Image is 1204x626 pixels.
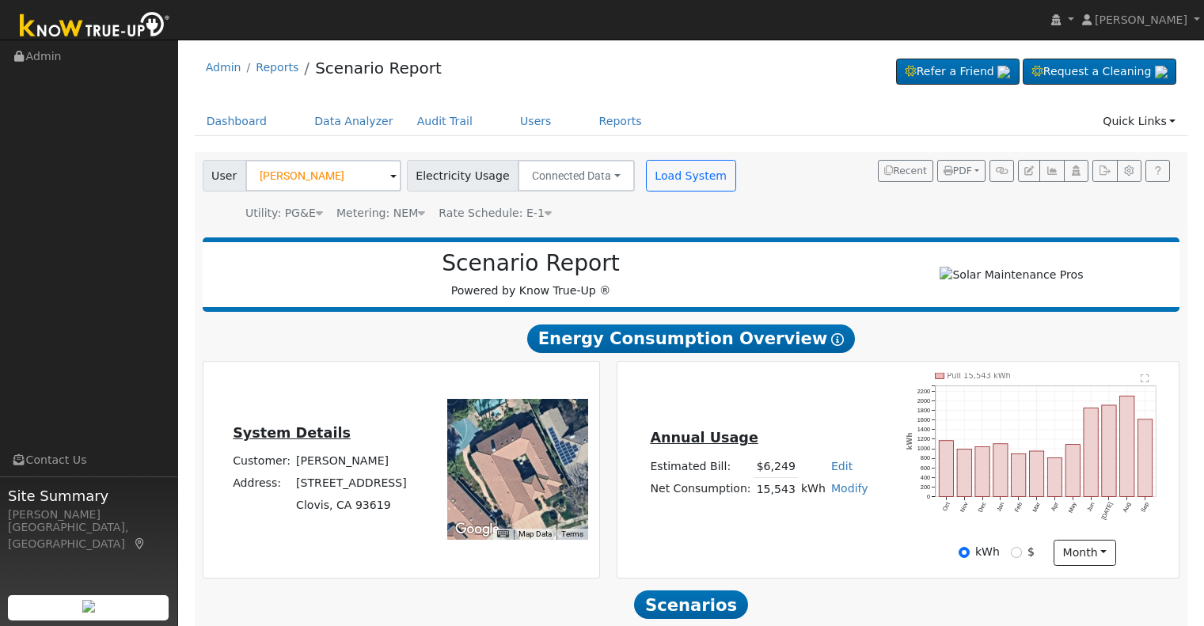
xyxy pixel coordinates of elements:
[977,501,988,514] text: Dec
[917,445,930,452] text: 1000
[1054,540,1116,567] button: month
[993,444,1008,497] rect: onclick=""
[497,529,508,540] button: Keyboard shortcuts
[1030,451,1044,497] rect: onclick=""
[941,501,951,512] text: Oct
[1048,458,1062,497] rect: onclick=""
[561,529,583,538] a: Terms (opens in new tab)
[906,433,914,450] text: kWh
[798,478,828,501] td: kWh
[203,160,246,192] span: User
[648,478,754,501] td: Net Consumption:
[8,485,169,506] span: Site Summary
[294,495,410,517] td: Clovis, CA 93619
[518,529,552,540] button: Map Data
[256,61,298,74] a: Reports
[1084,408,1098,497] rect: onclick=""
[1155,66,1168,78] img: retrieve
[1117,160,1141,182] button: Settings
[1067,501,1078,514] text: May
[1140,501,1151,514] text: Sep
[587,107,654,136] a: Reports
[940,267,1083,283] img: Solar Maintenance Pros
[206,61,241,74] a: Admin
[997,66,1010,78] img: retrieve
[754,478,798,501] td: 15,543
[1018,160,1040,182] button: Edit User
[12,9,178,44] img: Know True-Up
[896,59,1020,85] a: Refer a Friend
[233,425,351,441] u: System Details
[975,544,1000,560] label: kWh
[1050,501,1060,513] text: Apr
[831,460,853,472] a: Edit
[439,207,552,219] span: Alias: HE1
[989,160,1014,182] button: Generate Report Link
[917,416,930,423] text: 1600
[917,435,930,442] text: 1200
[878,160,933,182] button: Recent
[917,407,930,414] text: 1800
[8,519,169,552] div: [GEOGRAPHIC_DATA], [GEOGRAPHIC_DATA]
[1091,107,1187,136] a: Quick Links
[8,506,169,523] div: [PERSON_NAME]
[948,371,1012,380] text: Pull 15,543 kWh
[1120,396,1134,496] rect: onclick=""
[1138,419,1153,497] rect: onclick=""
[975,447,989,497] rect: onclick=""
[1145,160,1170,182] a: Help Link
[959,501,970,514] text: Nov
[294,450,410,472] td: [PERSON_NAME]
[230,472,294,495] td: Address:
[407,160,518,192] span: Electricity Usage
[245,160,401,192] input: Select a User
[917,397,930,404] text: 2000
[1031,501,1043,514] text: Mar
[211,250,852,299] div: Powered by Know True-Up ®
[218,250,843,277] h2: Scenario Report
[957,450,971,497] rect: onclick=""
[1100,501,1115,521] text: [DATE]
[754,455,798,478] td: $6,249
[917,426,930,433] text: 1400
[1095,13,1187,26] span: [PERSON_NAME]
[1012,453,1026,496] rect: onclick=""
[82,600,95,613] img: retrieve
[451,519,503,540] img: Google
[648,455,754,478] td: Estimated Bill:
[405,107,484,136] a: Audit Trail
[927,493,930,500] text: 0
[1064,160,1088,182] button: Login As
[921,455,930,462] text: 800
[1086,501,1096,513] text: Jun
[527,324,855,353] span: Energy Consumption Overview
[1122,501,1133,514] text: Aug
[939,441,953,497] rect: onclick=""
[921,465,930,472] text: 600
[195,107,279,136] a: Dashboard
[937,160,986,182] button: PDF
[133,537,147,550] a: Map
[315,59,442,78] a: Scenario Report
[336,205,425,222] div: Metering: NEM
[921,484,930,491] text: 200
[1013,501,1024,513] text: Feb
[1023,59,1176,85] a: Request a Cleaning
[294,472,410,495] td: [STREET_ADDRESS]
[518,160,635,192] button: Connected Data
[995,501,1005,513] text: Jan
[634,590,747,619] span: Scenarios
[831,333,844,346] i: Show Help
[1092,160,1117,182] button: Export Interval Data
[650,430,758,446] u: Annual Usage
[921,474,930,481] text: 400
[245,205,323,222] div: Utility: PG&E
[1102,405,1116,497] rect: onclick=""
[230,450,294,472] td: Customer:
[1039,160,1064,182] button: Multi-Series Graph
[959,547,970,558] input: kWh
[1011,547,1022,558] input: $
[1141,374,1149,383] text: 
[917,388,930,395] text: 2200
[831,482,868,495] a: Modify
